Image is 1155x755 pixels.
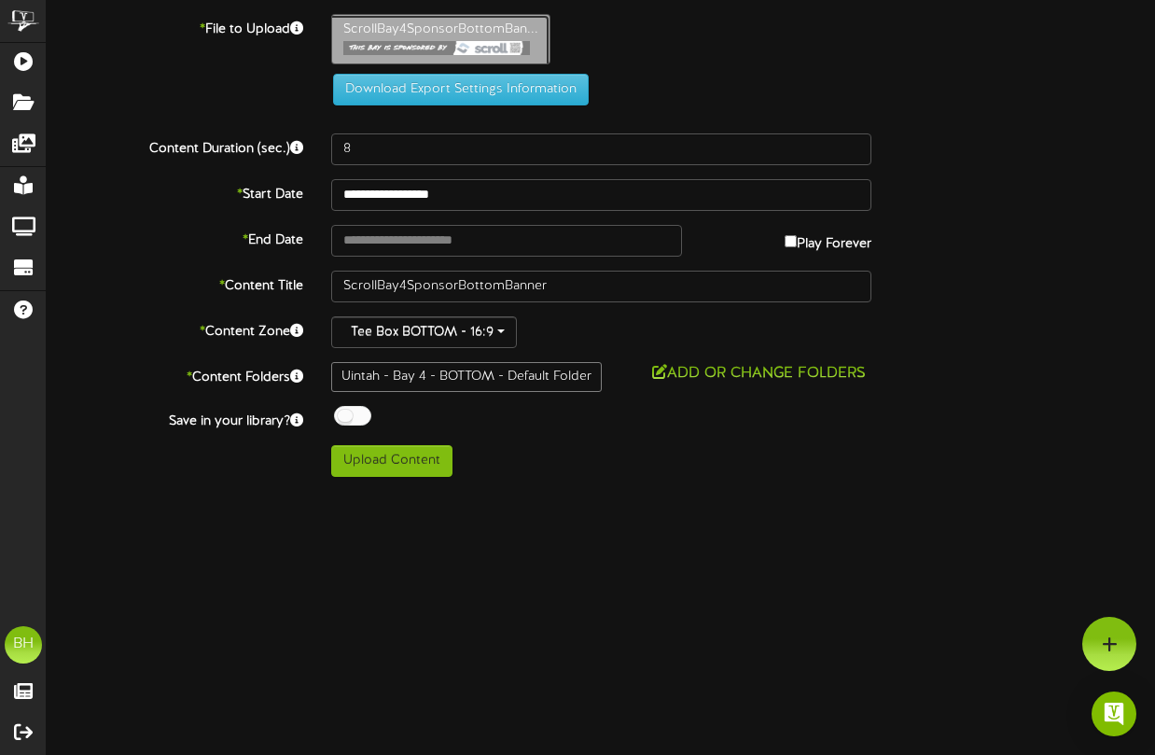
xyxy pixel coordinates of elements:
label: End Date [33,225,317,250]
div: Uintah - Bay 4 - BOTTOM - Default Folder [331,362,602,392]
button: Tee Box BOTTOM - 16:9 [331,316,517,348]
button: Download Export Settings Information [333,74,589,105]
label: Content Title [33,271,317,296]
label: Start Date [33,179,317,204]
label: File to Upload [33,14,317,39]
div: BH [5,626,42,664]
label: Content Folders [33,362,317,387]
div: Open Intercom Messenger [1092,692,1136,736]
input: Play Forever [785,235,797,247]
label: Content Duration (sec.) [33,133,317,159]
label: Save in your library? [33,406,317,431]
input: Title of this Content [331,271,871,302]
label: Content Zone [33,316,317,342]
label: Play Forever [785,225,871,254]
button: Upload Content [331,445,452,477]
a: Download Export Settings Information [324,82,589,96]
button: Add or Change Folders [647,362,871,385]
